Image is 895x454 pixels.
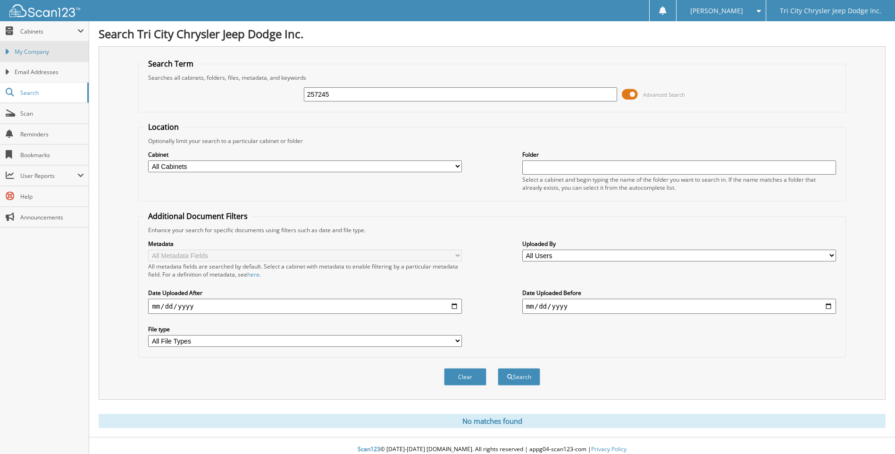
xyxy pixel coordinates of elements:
div: All metadata fields are searched by default. Select a cabinet with metadata to enable filtering b... [148,262,462,278]
span: Search [20,89,83,97]
label: Uploaded By [522,240,836,248]
span: [PERSON_NAME] [690,8,743,14]
legend: Search Term [143,59,198,69]
span: Help [20,193,84,201]
label: Date Uploaded Before [522,289,836,297]
span: Cabinets [20,27,77,35]
span: Advanced Search [643,91,685,98]
span: Scan [20,109,84,118]
label: Folder [522,151,836,159]
legend: Location [143,122,184,132]
h1: Search Tri City Chrysler Jeep Dodge Inc. [99,26,886,42]
button: Clear [444,368,486,386]
span: Reminders [20,130,84,138]
a: Privacy Policy [591,445,627,453]
div: Enhance your search for specific documents using filters such as date and file type. [143,226,840,234]
span: My Company [15,48,84,56]
label: Cabinet [148,151,462,159]
iframe: Chat Widget [848,409,895,454]
input: start [148,299,462,314]
a: here [247,270,259,278]
div: Searches all cabinets, folders, files, metadata, and keywords [143,74,840,82]
label: File type [148,325,462,333]
div: No matches found [99,414,886,428]
label: Date Uploaded After [148,289,462,297]
legend: Additional Document Filters [143,211,252,221]
span: Bookmarks [20,151,84,159]
img: scan123-logo-white.svg [9,4,80,17]
span: Tri City Chrysler Jeep Dodge Inc. [780,8,881,14]
span: Announcements [20,213,84,221]
button: Search [498,368,540,386]
input: end [522,299,836,314]
span: Scan123 [358,445,380,453]
label: Metadata [148,240,462,248]
span: Email Addresses [15,68,84,76]
span: User Reports [20,172,77,180]
div: Optionally limit your search to a particular cabinet or folder [143,137,840,145]
div: Select a cabinet and begin typing the name of the folder you want to search in. If the name match... [522,176,836,192]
